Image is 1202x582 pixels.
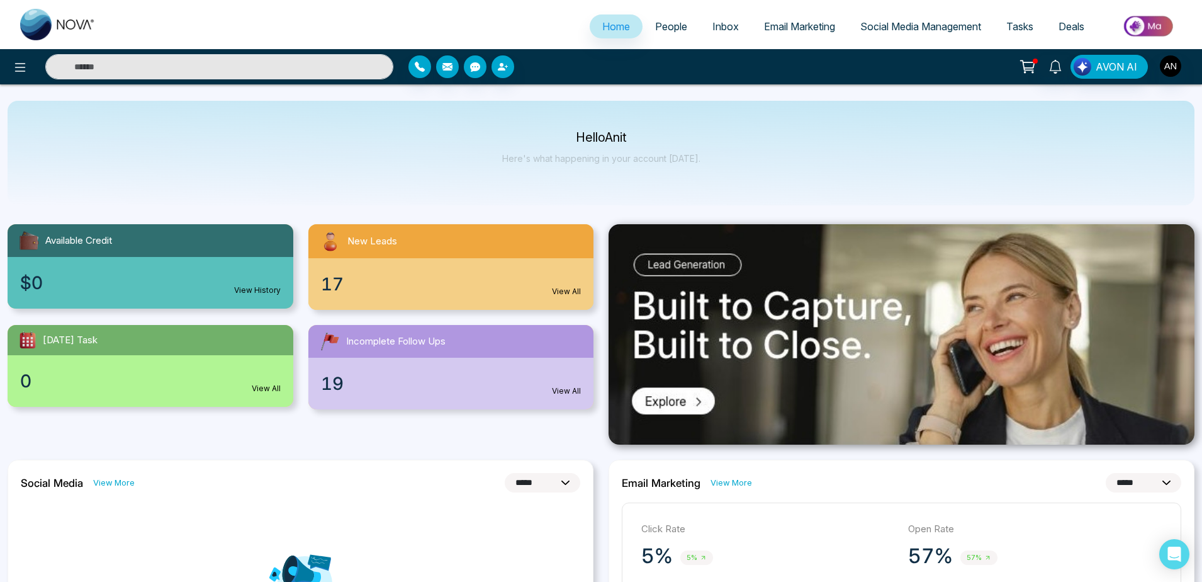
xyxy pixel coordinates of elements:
[700,14,751,38] a: Inbox
[1096,59,1137,74] span: AVON AI
[93,477,135,489] a: View More
[552,385,581,397] a: View All
[641,522,896,537] p: Click Rate
[860,20,981,33] span: Social Media Management
[20,270,43,296] span: $0
[908,522,1162,537] p: Open Rate
[1046,14,1097,38] a: Deals
[1006,20,1033,33] span: Tasks
[20,368,31,394] span: 0
[712,20,739,33] span: Inbox
[609,224,1194,445] img: .
[751,14,848,38] a: Email Marketing
[1074,58,1091,76] img: Lead Flow
[1103,12,1194,40] img: Market-place.gif
[590,14,643,38] a: Home
[960,551,997,565] span: 57%
[1159,539,1189,569] div: Open Intercom Messenger
[234,285,281,296] a: View History
[1160,55,1181,77] img: User Avatar
[655,20,687,33] span: People
[994,14,1046,38] a: Tasks
[18,330,38,350] img: todayTask.svg
[1070,55,1148,79] button: AVON AI
[318,330,341,353] img: followUps.svg
[641,544,673,569] p: 5%
[764,20,835,33] span: Email Marketing
[301,224,602,310] a: New Leads17View All
[18,229,40,252] img: availableCredit.svg
[552,286,581,297] a: View All
[1059,20,1084,33] span: Deals
[45,234,112,248] span: Available Credit
[848,14,994,38] a: Social Media Management
[301,325,602,409] a: Incomplete Follow Ups19View All
[602,20,630,33] span: Home
[347,234,397,249] span: New Leads
[711,477,752,489] a: View More
[252,383,281,394] a: View All
[502,153,700,164] p: Here's what happening in your account [DATE].
[21,477,83,489] h2: Social Media
[43,333,98,348] span: [DATE] Task
[622,477,700,489] h2: Email Marketing
[680,551,713,565] span: 5%
[908,544,953,569] p: 57%
[346,334,446,349] span: Incomplete Follow Ups
[20,9,96,40] img: Nova CRM Logo
[321,370,344,397] span: 19
[321,271,344,297] span: 17
[318,229,342,253] img: newLeads.svg
[643,14,700,38] a: People
[502,132,700,143] p: Hello Anit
